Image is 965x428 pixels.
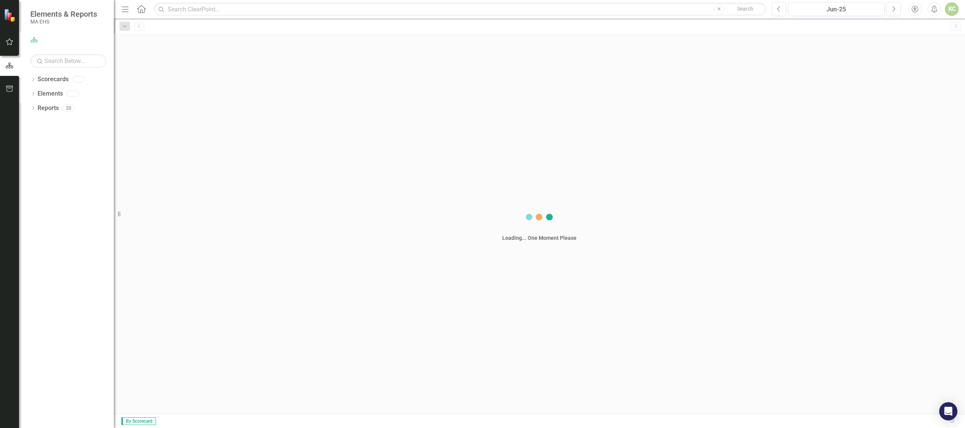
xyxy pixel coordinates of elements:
span: By Scorecard [121,417,156,425]
button: Search [726,4,764,14]
div: 20 [63,105,75,111]
a: Scorecards [38,75,69,84]
a: Reports [38,104,59,113]
div: Loading... One Moment Please [502,234,577,242]
button: KC [945,2,959,16]
a: Elements [38,90,63,98]
div: Jun-25 [791,5,882,14]
button: Jun-25 [788,2,885,16]
span: Search [737,6,753,12]
small: MA EHS [30,19,97,25]
input: Search Below... [30,54,106,68]
span: Elements & Reports [30,9,97,19]
img: ClearPoint Strategy [4,9,17,22]
input: Search ClearPoint... [154,3,766,16]
div: Open Intercom Messenger [939,402,957,420]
